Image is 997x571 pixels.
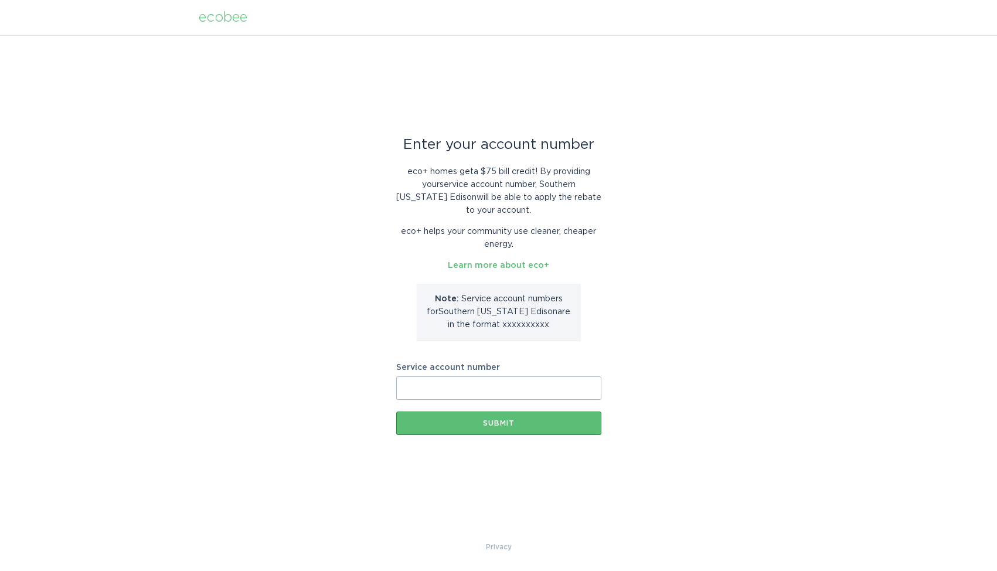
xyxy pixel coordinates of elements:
a: Privacy Policy & Terms of Use [486,541,512,553]
div: ecobee [199,11,247,24]
p: eco+ homes get a $75 bill credit ! By providing your service account number , Southern [US_STATE]... [396,165,601,217]
strong: Note: [435,295,459,303]
div: Submit [402,420,596,427]
label: Service account number [396,363,601,372]
div: Enter your account number [396,138,601,151]
p: eco+ helps your community use cleaner, cheaper energy. [396,225,601,251]
p: Service account number s for Southern [US_STATE] Edison are in the format xxxxxxxxxx [426,293,572,331]
button: Submit [396,412,601,435]
a: Learn more about eco+ [448,261,549,270]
